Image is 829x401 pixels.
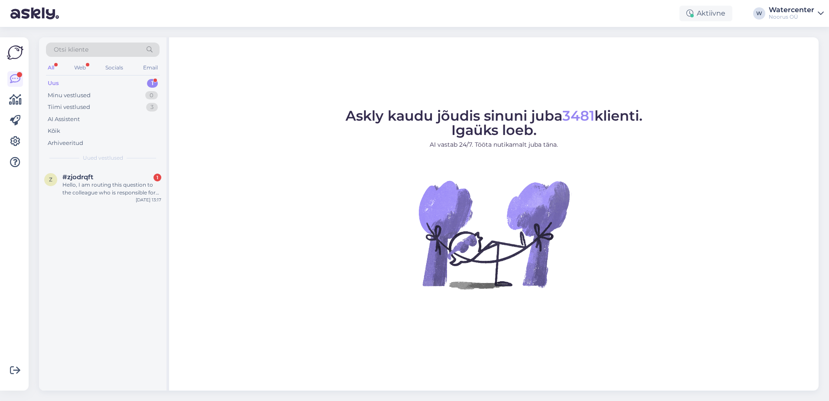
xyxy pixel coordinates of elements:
[346,140,643,149] p: AI vastab 24/7. Tööta nutikamalt juba täna.
[769,7,814,13] div: Watercenter
[46,62,56,73] div: All
[416,156,572,312] img: No Chat active
[72,62,88,73] div: Web
[562,107,594,124] span: 3481
[753,7,765,20] div: W
[147,79,158,88] div: 1
[145,91,158,100] div: 0
[146,103,158,112] div: 3
[7,44,23,61] img: Askly Logo
[104,62,125,73] div: Socials
[48,127,60,135] div: Kõik
[49,176,52,183] span: z
[62,181,161,197] div: Hello, I am routing this question to the colleague who is responsible for this topic. The reply m...
[48,139,83,148] div: Arhiveeritud
[48,103,90,112] div: Tiimi vestlused
[48,79,59,88] div: Uus
[153,174,161,181] div: 1
[136,197,161,203] div: [DATE] 13:17
[48,115,80,124] div: AI Assistent
[54,45,88,54] span: Otsi kliente
[769,7,824,20] a: WatercenterNoorus OÜ
[83,154,123,162] span: Uued vestlused
[141,62,160,73] div: Email
[346,107,643,138] span: Askly kaudu jõudis sinuni juba klienti. Igaüks loeb.
[48,91,91,100] div: Minu vestlused
[62,173,93,181] span: #zjodrqft
[679,6,732,21] div: Aktiivne
[769,13,814,20] div: Noorus OÜ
